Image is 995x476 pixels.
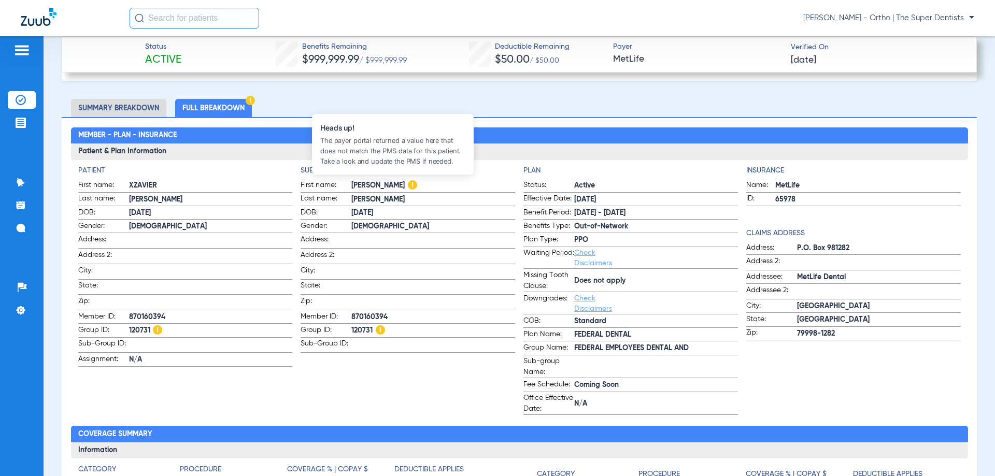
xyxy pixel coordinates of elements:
[320,135,465,166] div: The payer portal returned a value here that does not match the PMS data for this patient. Take a ...
[574,398,738,409] span: N/A
[78,165,293,176] h4: Patient
[129,194,293,205] span: [PERSON_NAME]
[775,180,961,191] span: MetLife
[574,316,738,327] span: Standard
[301,265,351,279] span: City:
[495,54,530,65] span: $50.00
[523,393,574,414] span: Office Effective Date:
[797,243,961,254] span: P.O. Box 981282
[574,380,738,391] span: Coming Soon
[523,207,574,220] span: Benefit Period:
[301,311,351,324] span: Member ID:
[376,325,385,335] img: Hazard
[574,235,738,246] span: PPO
[246,96,255,105] img: Hazard
[523,180,574,192] span: Status:
[135,13,144,23] img: Search Icon
[21,8,56,26] img: Zuub Logo
[797,328,961,339] span: 79998-1282
[175,99,252,117] li: Full Breakdown
[943,426,995,476] iframe: Chat Widget
[574,249,612,267] a: Check Disclaimers
[78,338,129,352] span: Sub-Group ID:
[351,180,515,191] span: [PERSON_NAME]
[78,325,129,337] span: Group ID:
[797,272,961,283] span: MetLife Dental
[574,343,738,354] span: FEDERAL EMPLOYEES DENTAL AND
[351,312,515,323] span: 870160394
[408,180,417,190] img: Hazard
[301,180,351,192] span: First name:
[71,143,968,160] h3: Patient & Plan Information
[129,312,293,323] span: 870160394
[78,207,129,220] span: DOB:
[71,442,968,459] h3: Information
[351,194,515,205] span: [PERSON_NAME]
[78,180,129,192] span: First name:
[746,327,797,340] span: Zip:
[71,127,968,144] h2: Member - Plan - Insurance
[78,296,129,310] span: Zip:
[530,57,559,64] span: / $50.00
[301,296,351,310] span: Zip:
[523,329,574,341] span: Plan Name:
[302,54,359,65] span: $999,999.99
[129,354,293,365] span: N/A
[153,325,162,335] img: Hazard
[574,208,738,219] span: [DATE] - [DATE]
[301,221,351,233] span: Gender:
[746,165,961,176] h4: Insurance
[351,325,515,336] span: 120731
[746,314,797,326] span: State:
[351,208,515,219] span: [DATE]
[746,228,961,239] h4: Claims Address
[523,356,574,378] span: Sub-group Name:
[78,193,129,206] span: Last name:
[71,426,968,442] h2: Coverage Summary
[351,221,515,232] span: [DEMOGRAPHIC_DATA]
[129,325,293,336] span: 120731
[523,342,574,355] span: Group Name:
[746,256,797,270] span: Address 2:
[301,250,351,264] span: Address 2:
[613,41,782,52] span: Payer
[301,193,351,206] span: Last name:
[302,41,407,52] span: Benefits Remaining
[320,122,465,133] span: Heads up!
[523,193,574,206] span: Effective Date:
[746,271,797,284] span: Addressee:
[523,234,574,247] span: Plan Type:
[180,464,221,475] h4: Procedure
[130,8,259,28] input: Search for patients
[523,165,738,176] app-breakdown-title: Plan
[574,221,738,232] span: Out-of-Network
[574,295,612,312] a: Check Disclaimers
[78,464,116,475] h4: Category
[791,42,960,53] span: Verified On
[746,193,775,206] span: ID:
[746,180,775,192] span: Name:
[13,44,30,56] img: hamburger-icon
[78,311,129,324] span: Member ID:
[78,265,129,279] span: City:
[145,53,181,67] span: Active
[301,207,351,220] span: DOB:
[523,221,574,233] span: Benefits Type:
[523,270,574,292] span: Missing Tooth Clause:
[301,165,515,176] h4: Subscriber
[301,234,351,248] span: Address:
[775,194,961,205] span: 65978
[574,329,738,340] span: FEDERAL DENTAL
[359,56,407,65] span: / $999,999.99
[523,248,574,268] span: Waiting Period:
[574,194,738,205] span: [DATE]
[301,280,351,294] span: State:
[78,280,129,294] span: State:
[301,338,351,352] span: Sub-Group ID:
[613,53,782,66] span: MetLife
[803,13,974,23] span: [PERSON_NAME] - Ortho | The Super Dentists
[495,41,570,52] span: Deductible Remaining
[78,234,129,248] span: Address:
